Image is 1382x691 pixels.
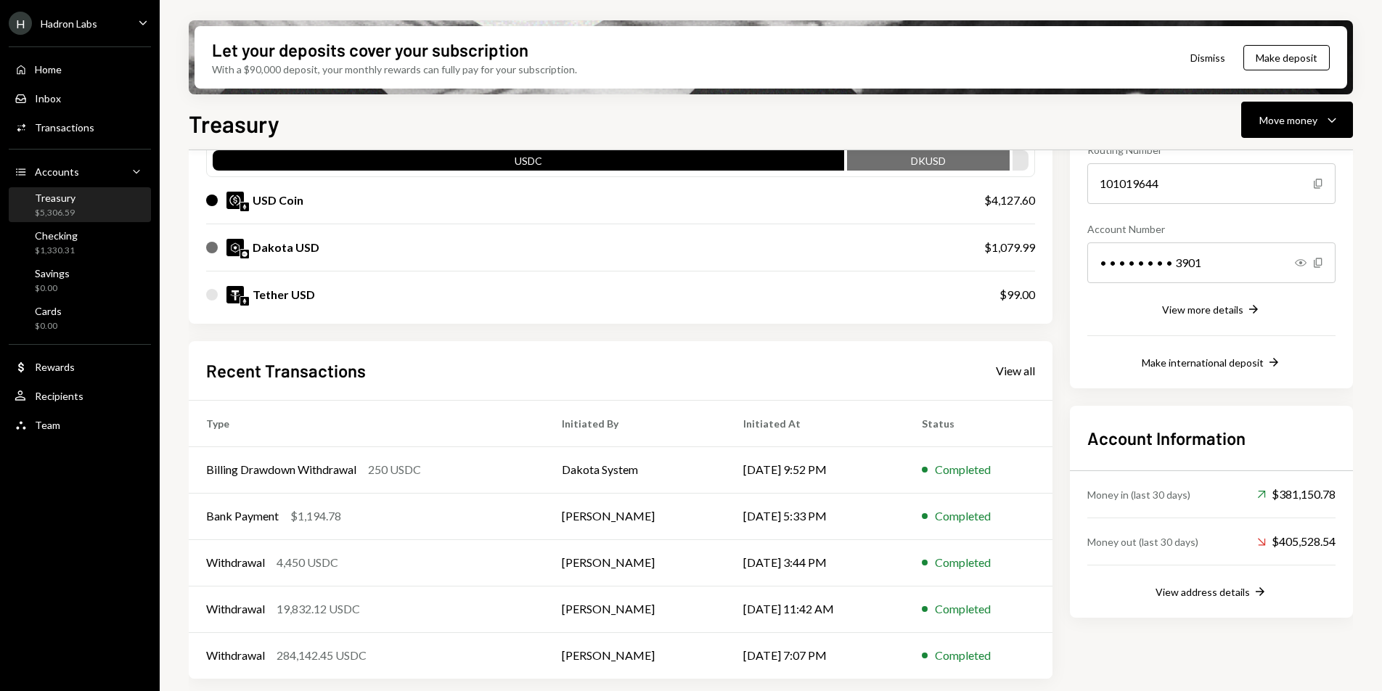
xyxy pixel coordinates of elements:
td: Dakota System [544,446,727,493]
div: $405,528.54 [1257,533,1336,550]
th: Initiated By [544,400,727,446]
div: View all [996,364,1035,378]
div: $4,127.60 [984,192,1035,209]
div: Completed [935,647,991,664]
a: Inbox [9,85,151,111]
a: Transactions [9,114,151,140]
div: Billing Drawdown Withdrawal [206,461,356,478]
div: 4,450 USDC [277,554,338,571]
div: Rewards [35,361,75,373]
img: USDC [226,192,244,209]
div: Money out (last 30 days) [1087,534,1198,549]
a: Savings$0.00 [9,263,151,298]
img: USDT [226,286,244,303]
img: ethereum-mainnet [240,203,249,211]
td: [DATE] 9:52 PM [726,446,904,493]
button: Make deposit [1243,45,1330,70]
div: 101019644 [1087,163,1336,204]
div: Tether USD [253,286,315,303]
div: Money in (last 30 days) [1087,487,1190,502]
div: $1,079.99 [984,239,1035,256]
a: Team [9,412,151,438]
div: View address details [1156,586,1250,598]
div: Withdrawal [206,647,265,664]
div: Let your deposits cover your subscription [212,38,528,62]
div: Home [35,63,62,75]
div: Treasury [35,192,75,204]
div: $1,194.78 [290,507,341,525]
img: DKUSD [226,239,244,256]
img: base-mainnet [240,250,249,258]
td: [PERSON_NAME] [544,632,727,679]
th: Status [904,400,1052,446]
div: Inbox [35,92,61,105]
a: Accounts [9,158,151,184]
div: Dakota USD [253,239,319,256]
a: Cards$0.00 [9,300,151,335]
button: Dismiss [1172,41,1243,75]
div: Move money [1259,113,1317,128]
td: [PERSON_NAME] [544,493,727,539]
div: Completed [935,461,991,478]
div: Withdrawal [206,554,265,571]
div: Bank Payment [206,507,279,525]
td: [DATE] 11:42 AM [726,586,904,632]
div: $0.00 [35,282,70,295]
td: [DATE] 3:44 PM [726,539,904,586]
div: Transactions [35,121,94,134]
th: Initiated At [726,400,904,446]
div: View more details [1162,303,1243,316]
div: $381,150.78 [1257,486,1336,503]
div: $1,330.31 [35,245,78,257]
div: 19,832.12 USDC [277,600,360,618]
div: Hadron Labs [41,17,97,30]
div: USD Coin [253,192,303,209]
h1: Treasury [189,109,279,138]
button: Move money [1241,102,1353,138]
div: Team [35,419,60,431]
div: Make international deposit [1142,356,1264,369]
div: Withdrawal [206,600,265,618]
div: Cards [35,305,62,317]
div: With a $90,000 deposit, your monthly rewards can fully pay for your subscription. [212,62,577,77]
button: View more details [1162,302,1261,318]
a: Checking$1,330.31 [9,225,151,260]
div: USDC [213,153,844,173]
a: Rewards [9,353,151,380]
td: [DATE] 7:07 PM [726,632,904,679]
div: $99.00 [999,286,1035,303]
a: Treasury$5,306.59 [9,187,151,222]
div: Accounts [35,165,79,178]
div: Completed [935,600,991,618]
th: Type [189,400,544,446]
div: Completed [935,554,991,571]
button: View address details [1156,584,1267,600]
div: Savings [35,267,70,279]
div: Checking [35,229,78,242]
div: Account Number [1087,221,1336,237]
div: $5,306.59 [35,207,75,219]
div: 250 USDC [368,461,421,478]
div: • • • • • • • • 3901 [1087,242,1336,283]
h2: Account Information [1087,426,1336,450]
div: H [9,12,32,35]
td: [DATE] 5:33 PM [726,493,904,539]
h2: Recent Transactions [206,359,366,383]
button: Make international deposit [1142,355,1281,371]
td: [PERSON_NAME] [544,539,727,586]
a: View all [996,362,1035,378]
td: [PERSON_NAME] [544,586,727,632]
div: DKUSD [847,153,1009,173]
div: $0.00 [35,320,62,332]
div: Completed [935,507,991,525]
img: ethereum-mainnet [240,297,249,306]
a: Recipients [9,383,151,409]
a: Home [9,56,151,82]
div: Recipients [35,390,83,402]
div: 284,142.45 USDC [277,647,367,664]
